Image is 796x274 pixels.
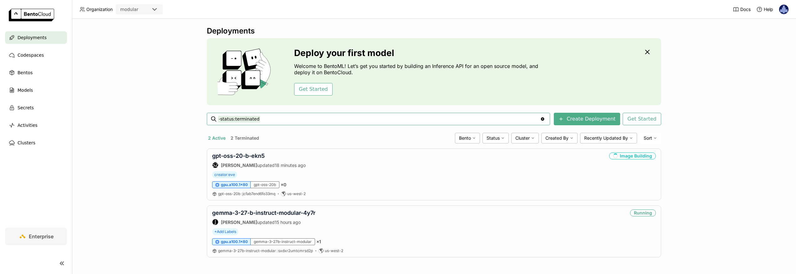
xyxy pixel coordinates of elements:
[277,248,278,253] span: :
[554,113,620,125] button: Create Deployment
[5,119,67,132] a: Activities
[251,238,315,245] div: gemma-3-27b-instruct-modular
[644,135,652,141] span: Sort
[294,63,541,75] p: Welcome to BentoML! Let’s get you started by building an Inference API for an open source model, ...
[5,49,67,61] a: Codespaces
[212,162,306,168] div: updated
[316,239,321,245] span: × 1
[487,135,500,141] span: Status
[5,31,67,44] a: Deployments
[740,7,751,12] span: Docs
[221,182,248,187] span: gpu.a100.1x80
[294,83,333,96] button: Get Started
[212,209,315,216] a: gemma-3-27-b-instruct-modular-4y7r
[275,220,301,225] span: 15 hours ago
[515,135,530,141] span: Cluster
[580,133,637,143] div: Recently Updated By
[229,134,260,142] button: 2 Terminated
[779,5,788,14] img: Mostafa Hagog
[623,113,661,125] button: Get Started
[212,162,218,168] div: SZ
[5,66,67,79] a: Bentos
[139,7,140,13] input: Selected modular.
[221,163,257,168] strong: [PERSON_NAME]
[212,219,315,225] div: updated
[325,248,343,253] span: us-west-2
[251,181,279,188] div: gpt-oss-20b
[221,239,248,244] span: gpu.a100.1x80
[212,48,279,95] img: cover onboarding
[218,114,540,124] input: Search
[120,6,138,13] div: modular
[541,133,578,143] div: Created By
[212,162,218,168] div: Shenyang Zhao
[756,6,773,13] div: Help
[18,86,33,94] span: Models
[18,139,35,147] span: Clusters
[545,135,569,141] span: Created By
[511,133,539,143] div: Cluster
[281,182,286,188] span: × 0
[18,34,47,41] span: Deployments
[212,153,265,159] a: gpt-oss-20-b-ekn5
[86,7,113,12] span: Organization
[764,7,773,12] span: Help
[221,220,257,225] strong: [PERSON_NAME]
[212,171,237,178] span: creator:eve
[455,133,480,143] div: Bento
[212,219,218,225] div: Jiang
[609,153,656,159] div: Image Building
[5,137,67,149] a: Clusters
[9,9,54,21] img: logo
[241,191,242,196] span: :
[18,51,44,59] span: Codespaces
[733,6,751,13] a: Docs
[275,163,306,168] span: 18 minutes ago
[212,228,238,235] span: +Add Labels
[218,191,275,196] span: gpt-oss-20b jcfab7end6fo33mq
[540,116,545,121] svg: Clear value
[640,133,661,143] div: Sort
[5,101,67,114] a: Secrets
[459,135,471,141] span: Bento
[630,209,656,216] div: Running
[18,104,34,111] span: Secrets
[5,228,67,245] a: Enterprise
[207,26,661,36] div: Deployments
[613,153,618,158] i: loading
[5,84,67,96] a: Models
[29,233,54,240] span: Enterprise
[18,69,33,76] span: Bentos
[218,248,313,253] span: gemma-3-27b-instruct-modular sxdxr2umtcmrsd2p
[287,191,306,196] span: us-west-2
[584,135,628,141] span: Recently Updated By
[212,219,218,225] div: J
[218,191,275,196] a: gpt-oss-20b:jcfab7end6fo33mq
[18,121,38,129] span: Activities
[294,48,541,58] h3: Deploy your first model
[218,248,313,253] a: gemma-3-27b-instruct-modular:sxdxr2umtcmrsd2p
[207,134,227,142] button: 2 Active
[482,133,509,143] div: Status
